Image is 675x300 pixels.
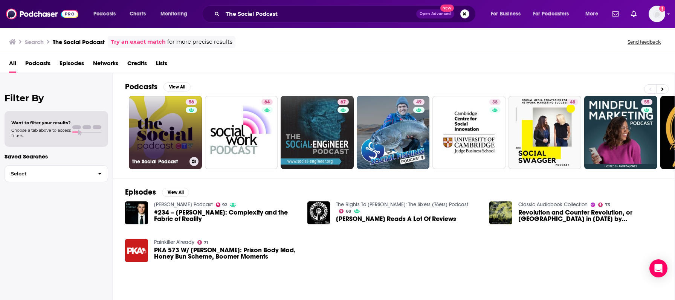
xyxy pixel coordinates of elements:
span: Revolution and Counter Revolution, or [GEOGRAPHIC_DATA] in [DATE] by [PERSON_NAME] ~ Full Audiobo... [518,209,663,222]
button: Send feedback [625,39,663,45]
a: Credits [127,57,147,73]
a: Spike Reads A Lot Of Reviews [336,216,456,222]
a: 49 [357,96,430,169]
span: 68 [346,210,351,213]
span: Choose a tab above to access filters. [11,128,71,138]
button: open menu [88,8,125,20]
a: 64 [261,99,273,105]
h3: The Social Podcast [53,38,105,46]
a: PodcastsView All [125,82,191,91]
a: Show notifications dropdown [628,8,640,20]
a: 64 [205,96,278,169]
span: Open Advanced [420,12,451,16]
h2: Episodes [125,187,156,197]
a: 71 [197,240,208,245]
span: For Business [491,9,521,19]
a: Lists [156,57,167,73]
button: Show profile menu [649,6,665,22]
a: 49 [413,99,425,105]
a: 55 [584,96,657,169]
a: PKA 573 W/ Josh Pillault: Prison Body Mod, Honey Bun Scheme, Boomer Moments [154,247,298,260]
a: 48 [509,96,582,169]
span: Logged in as sashagoldin [649,6,665,22]
a: 38 [489,99,501,105]
a: The Rights To Ricky Sanchez: The Sixers (76ers) Podcast [336,201,468,208]
span: Select [5,171,92,176]
a: 73 [598,203,610,207]
input: Search podcasts, credits, & more... [223,8,416,20]
a: Episodes [60,57,84,73]
svg: Add a profile image [659,6,665,12]
img: User Profile [649,6,665,22]
span: 73 [605,203,610,207]
div: Search podcasts, credits, & more... [209,5,483,23]
span: [PERSON_NAME] Reads A Lot Of Reviews [336,216,456,222]
span: PKA 573 W/ [PERSON_NAME]: Prison Body Mod, Honey Bun Scheme, Boomer Moments [154,247,298,260]
span: 64 [264,99,270,106]
a: Charts [125,8,150,20]
span: 48 [570,99,575,106]
a: Revolution and Counter Revolution, or Germany in 1848 by Karl Marx ~ Full Audiobook [history] [518,209,663,222]
h2: Filter By [5,93,108,104]
button: Open AdvancedNew [416,9,454,18]
a: Classic Audiobook Collection [518,201,588,208]
span: New [440,5,454,12]
h3: Search [25,38,44,46]
img: Revolution and Counter Revolution, or Germany in 1848 by Karl Marx ~ Full Audiobook [history] [489,201,512,224]
span: 49 [416,99,421,106]
span: Podcasts [93,9,116,19]
a: Try an exact match [111,38,166,46]
a: 38 [432,96,505,169]
a: Podcasts [25,57,50,73]
span: Monitoring [160,9,187,19]
button: open menu [155,8,197,20]
span: 56 [189,99,194,106]
a: All [9,57,16,73]
span: 71 [204,241,208,244]
a: Networks [93,57,118,73]
a: 67 [337,99,349,105]
a: Lex Fridman Podcast [154,201,213,208]
span: 55 [644,99,649,106]
span: #234 – [PERSON_NAME]: Complexity and the Fabric of Reality [154,209,298,222]
span: For Podcasters [533,9,569,19]
img: Podchaser - Follow, Share and Rate Podcasts [6,7,78,21]
span: 67 [341,99,346,106]
a: 48 [567,99,578,105]
button: open menu [486,8,530,20]
a: 68 [339,209,351,213]
button: View All [162,188,189,197]
button: open menu [580,8,608,20]
a: 67 [281,96,354,169]
img: #234 – Stephen Wolfram: Complexity and the Fabric of Reality [125,201,148,224]
span: 92 [222,203,227,207]
button: Select [5,165,108,182]
span: Want to filter your results? [11,120,71,125]
a: 56The Social Podcast [129,96,202,169]
button: View All [163,82,191,91]
a: #234 – Stephen Wolfram: Complexity and the Fabric of Reality [154,209,298,222]
h3: The Social Podcast [132,158,186,165]
h2: Podcasts [125,82,157,91]
span: 38 [492,99,498,106]
a: EpisodesView All [125,187,189,197]
div: Open Intercom Messenger [649,259,667,277]
span: Charts [130,9,146,19]
img: PKA 573 W/ Josh Pillault: Prison Body Mod, Honey Bun Scheme, Boomer Moments [125,239,148,262]
a: 55 [641,99,652,105]
p: Saved Searches [5,153,108,160]
a: Painkiller Already [154,239,194,245]
button: open menu [528,8,580,20]
img: Spike Reads A Lot Of Reviews [307,201,330,224]
span: for more precise results [167,38,232,46]
a: Show notifications dropdown [609,8,622,20]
